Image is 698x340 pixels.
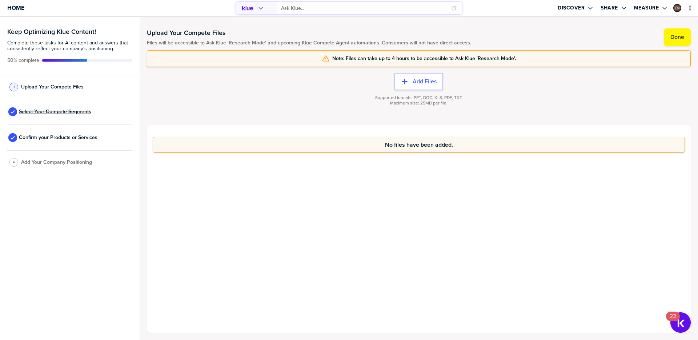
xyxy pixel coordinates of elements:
[147,40,471,46] span: Files will be accessible to Ask Klue 'Research Mode' and upcoming Klue Compete Agent automations....
[7,40,132,52] span: Complete these tasks for AI content and answers that consistently reflect your company’s position...
[601,5,618,11] label: Share
[385,142,453,148] span: No files have been added.
[7,58,39,63] span: Active
[21,159,92,165] span: Add Your Company Positioning
[664,28,691,46] button: Done
[332,56,516,62] span: Note: Files can take up to 4 hours to be accessible to Ask Klue 'Research Mode'.
[21,84,84,90] span: Upload Your Compete Files
[7,5,24,11] span: Home
[7,28,132,35] h3: Keep Optimizing Klue Content!
[394,73,443,90] button: Add Files
[413,78,437,85] label: Add Files
[670,316,676,326] div: 22
[670,33,684,41] label: Done
[19,109,91,115] span: Select Your Compete Segments
[147,28,471,37] h1: Upload Your Compete Files
[673,4,681,12] div: Connor McGee
[390,100,448,106] span: Maximum size: 25MB per file.
[375,95,463,100] span: Supported formats: PPT, DOC, XLS, PDF, TXT.
[674,5,681,11] img: d31737cf7113f19ca53a4873694b5cc2-sml.png
[19,135,97,141] span: Confirm your Products or Services
[13,159,15,165] span: 4
[673,3,682,13] a: Edit Profile
[13,84,15,90] span: 1
[558,5,585,11] label: Discover
[634,5,659,11] label: Measure
[281,2,447,14] input: Ask Klue...
[670,312,691,333] button: Open Resource Center, 22 new notifications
